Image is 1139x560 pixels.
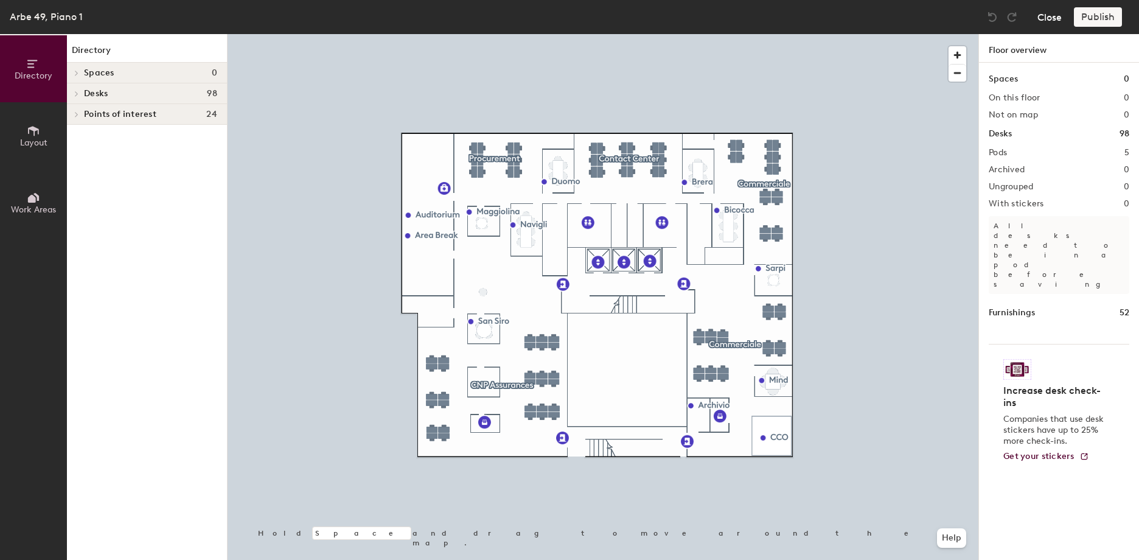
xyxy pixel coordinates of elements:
[989,306,1035,320] h1: Furnishings
[989,148,1007,158] h2: Pods
[15,71,52,81] span: Directory
[1124,165,1129,175] h2: 0
[989,72,1018,86] h1: Spaces
[979,34,1139,63] h1: Floor overview
[1003,452,1089,462] a: Get your stickers
[1124,110,1129,120] h2: 0
[11,205,56,215] span: Work Areas
[212,68,217,78] span: 0
[1124,199,1129,209] h2: 0
[1124,93,1129,103] h2: 0
[989,182,1034,192] h2: Ungrouped
[84,68,114,78] span: Spaces
[1120,306,1129,320] h1: 52
[1003,414,1107,447] p: Companies that use desk stickers have up to 25% more check-ins.
[84,110,156,119] span: Points of interest
[1006,11,1018,23] img: Redo
[989,93,1040,103] h2: On this floor
[989,127,1012,141] h1: Desks
[1124,148,1129,158] h2: 5
[989,110,1038,120] h2: Not on map
[207,89,217,99] span: 98
[67,44,227,63] h1: Directory
[989,199,1044,209] h2: With stickers
[1124,182,1129,192] h2: 0
[1124,72,1129,86] h1: 0
[10,9,83,24] div: Arbe 49, Piano 1
[989,165,1025,175] h2: Archived
[986,11,998,23] img: Undo
[1120,127,1129,141] h1: 98
[1003,451,1075,461] span: Get your stickers
[937,528,966,548] button: Help
[1037,7,1062,27] button: Close
[206,110,217,119] span: 24
[989,216,1129,294] p: All desks need to be in a pod before saving
[84,89,108,99] span: Desks
[1003,385,1107,409] h4: Increase desk check-ins
[1003,359,1031,380] img: Sticker logo
[20,138,47,148] span: Layout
